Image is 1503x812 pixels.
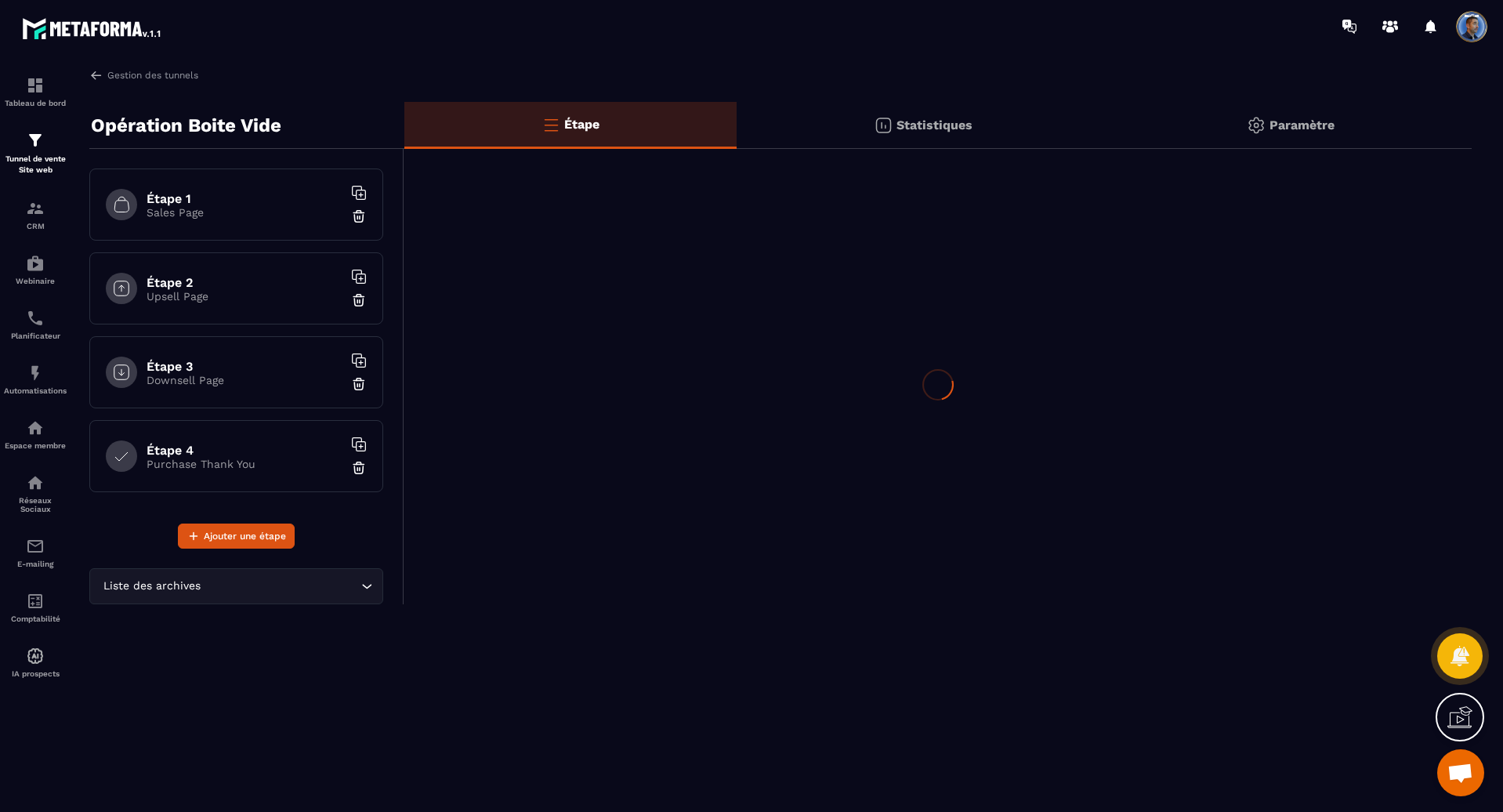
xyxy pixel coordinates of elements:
div: Search for option [89,568,383,604]
input: Search for option [204,578,357,595]
p: Webinaire [4,277,67,285]
img: logo [22,14,163,42]
h6: Étape 1 [147,191,342,206]
div: Ouvrir le chat [1437,749,1484,796]
p: Statistiques [896,118,972,132]
img: formation [26,76,45,95]
span: Liste des archives [100,578,204,595]
p: Réseaux Sociaux [4,496,67,513]
img: trash [351,376,367,392]
a: emailemailE-mailing [4,525,67,580]
a: automationsautomationsEspace membre [4,407,67,462]
img: trash [351,208,367,224]
a: automationsautomationsWebinaire [4,242,67,297]
p: Upsell Page [147,290,342,303]
p: Paramètre [1269,118,1335,132]
img: formation [26,131,45,150]
a: Gestion des tunnels [89,68,198,82]
img: bars-o.4a397970.svg [541,115,560,134]
img: accountant [26,592,45,611]
img: formation [26,199,45,218]
h6: Étape 2 [147,275,342,290]
p: Tunnel de vente Site web [4,154,67,176]
h6: Étape 3 [147,359,342,374]
a: formationformationTableau de bord [4,64,67,119]
p: Planificateur [4,332,67,340]
p: Purchase Thank You [147,458,342,470]
img: setting-gr.5f69749f.svg [1247,116,1266,135]
img: automations [26,647,45,665]
span: Ajouter une étape [204,528,286,544]
p: Opération Boite Vide [91,110,281,141]
p: Étape [564,117,599,132]
img: trash [351,292,367,308]
a: formationformationTunnel de vente Site web [4,119,67,187]
img: stats.20deebd0.svg [874,116,893,135]
p: E-mailing [4,560,67,568]
p: Automatisations [4,386,67,395]
a: accountantaccountantComptabilité [4,580,67,635]
p: Sales Page [147,206,342,219]
a: formationformationCRM [4,187,67,242]
a: schedulerschedulerPlanificateur [4,297,67,352]
img: automations [26,419,45,437]
img: social-network [26,473,45,492]
p: Downsell Page [147,374,342,386]
p: CRM [4,222,67,230]
p: Comptabilité [4,614,67,623]
img: trash [351,460,367,476]
h6: Étape 4 [147,443,342,458]
img: scheduler [26,309,45,328]
a: automationsautomationsAutomatisations [4,352,67,407]
img: email [26,537,45,556]
img: automations [26,364,45,382]
p: Espace membre [4,441,67,450]
p: IA prospects [4,669,67,678]
a: social-networksocial-networkRéseaux Sociaux [4,462,67,525]
button: Ajouter une étape [178,524,295,549]
img: arrow [89,68,103,82]
img: automations [26,254,45,273]
p: Tableau de bord [4,99,67,107]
